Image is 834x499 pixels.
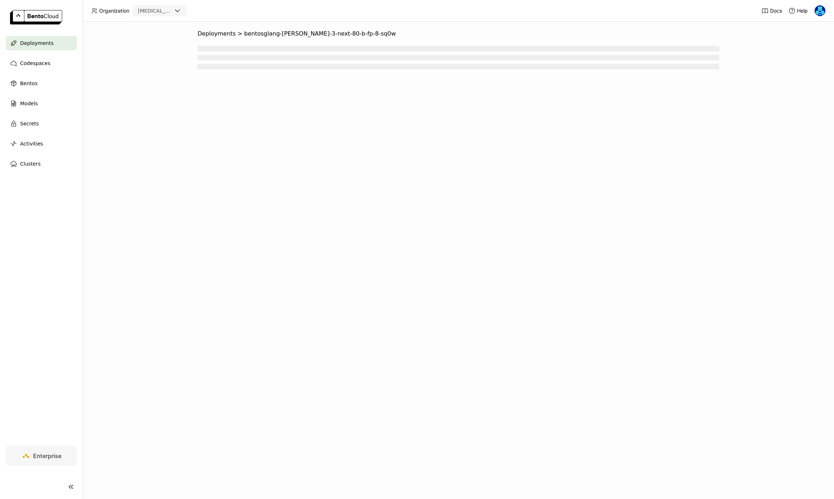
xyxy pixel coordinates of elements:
span: Codespaces [20,59,50,68]
img: Yi Guo [815,5,825,16]
input: Selected revia. [172,8,173,15]
a: Clusters [6,157,77,171]
a: Bentos [6,76,77,91]
span: Docs [770,8,782,14]
span: bentosglang-[PERSON_NAME]-3-next-80-b-fp-8-sq0w [244,30,396,37]
span: Deployments [198,30,236,37]
a: Codespaces [6,56,77,70]
a: Activities [6,137,77,151]
img: logo [10,10,62,24]
span: Deployments [20,39,54,47]
span: Clusters [20,160,41,168]
span: Organization [99,8,129,14]
span: Activities [20,139,43,148]
a: Docs [761,7,782,14]
a: Enterprise [6,446,77,466]
div: [MEDICAL_DATA] [138,7,172,14]
span: Secrets [20,119,39,128]
span: Enterprise [33,452,61,459]
span: Models [20,99,38,108]
a: Secrets [6,116,77,131]
nav: Breadcrumbs navigation [198,30,719,37]
span: Bentos [20,79,37,88]
span: Help [797,8,808,14]
span: > [236,30,244,37]
a: Deployments [6,36,77,50]
a: Models [6,96,77,111]
div: Help [788,7,808,14]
